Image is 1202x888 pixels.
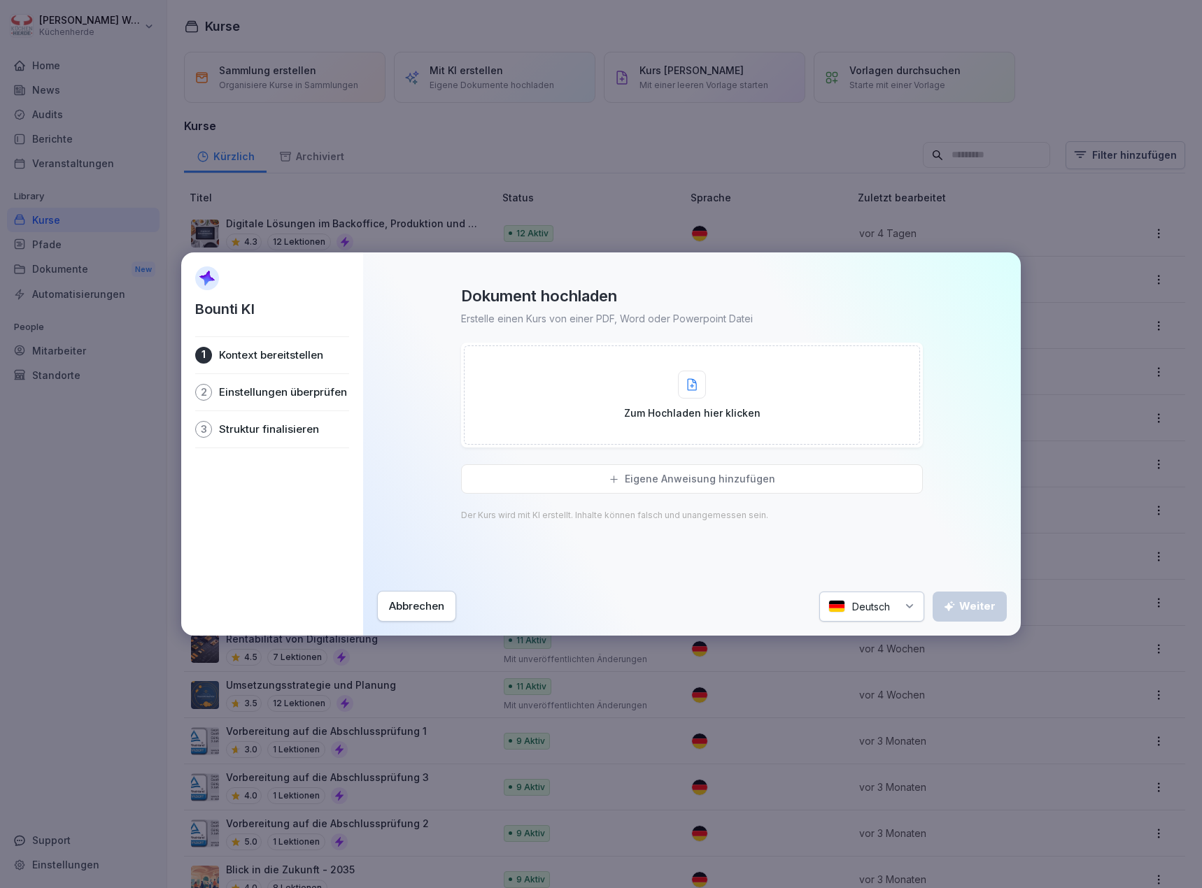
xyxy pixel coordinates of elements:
div: Deutsch [819,592,924,622]
p: Struktur finalisieren [219,422,319,436]
div: Weiter [944,599,996,614]
p: Einstellungen überprüfen [219,385,347,399]
button: Abbrechen [377,591,456,622]
p: Erstelle einen Kurs von einer PDF, Word oder Powerpoint Datei [461,311,753,326]
div: 3 [195,421,212,438]
p: Zum Hochladen hier klicken [624,406,761,420]
p: Der Kurs wird mit KI erstellt. Inhalte können falsch und unangemessen sein. [461,510,768,520]
p: Dokument hochladen [461,286,617,306]
div: Abbrechen [389,599,444,614]
p: Bounti KI [195,299,255,320]
div: 2 [195,384,212,401]
div: 1 [195,347,212,364]
p: Kontext bereitstellen [219,348,323,362]
img: AI Sparkle [195,266,219,290]
img: de.svg [828,600,845,613]
p: Eigene Anweisung hinzufügen [625,473,775,485]
button: Weiter [933,592,1007,622]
